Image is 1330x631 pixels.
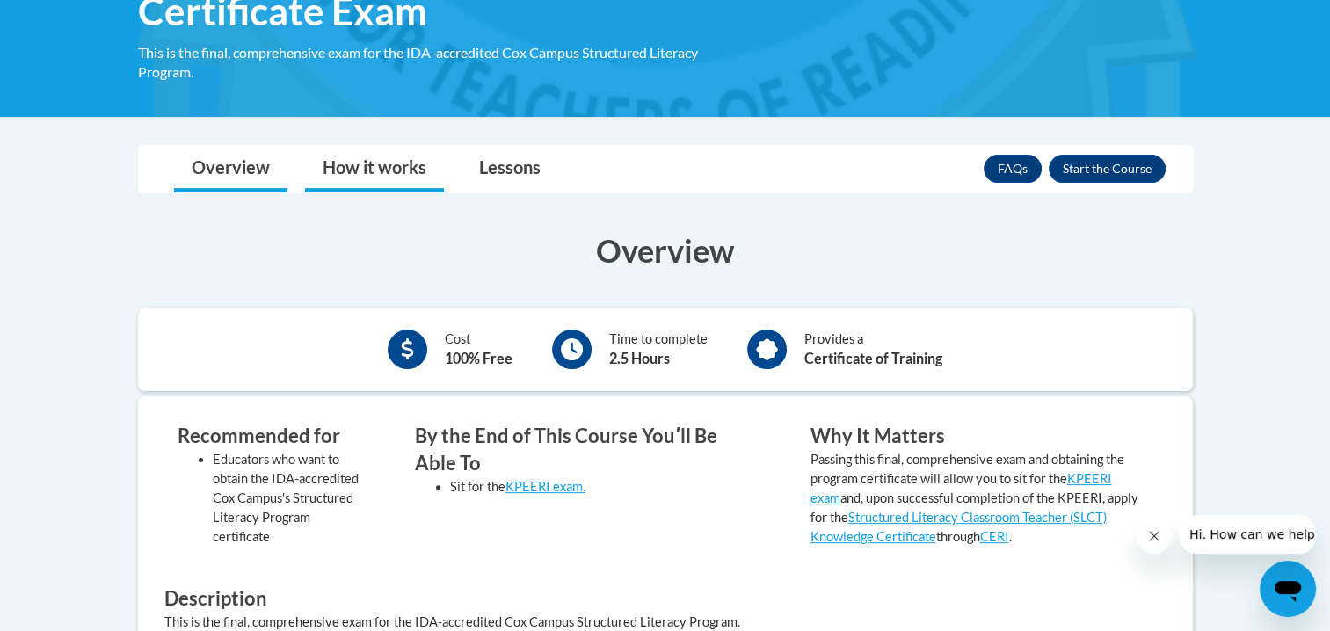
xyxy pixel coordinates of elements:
h3: Overview [138,228,1193,272]
h3: Recommended for [178,423,362,450]
iframe: Button to launch messaging window [1260,561,1316,617]
a: Structured Literacy Classroom Teacher (SLCT) Knowledge Certificate [810,510,1107,544]
h3: Why It Matters [810,423,1153,450]
li: Educators who want to obtain the IDA-accredited Cox Campus's Structured Literacy Program certificate [213,450,362,547]
a: KPEERI exam. [505,479,585,494]
a: Overview [174,146,287,192]
li: Sit for the [450,477,758,497]
div: Time to complete [609,330,708,369]
span: Hi. How can we help? [11,12,142,26]
div: Provides a [804,330,942,369]
iframe: Message from company [1179,515,1316,554]
p: Passing this final, comprehensive exam and obtaining the program certificate will allow you to si... [810,450,1153,547]
button: Enroll [1049,155,1166,183]
b: 2.5 Hours [609,350,670,366]
div: Cost [445,330,512,369]
a: CERI [980,529,1009,544]
a: Lessons [462,146,558,192]
a: FAQs [984,155,1042,183]
b: Certificate of Training [804,350,942,366]
iframe: Close message [1137,519,1172,554]
h3: By the End of This Course Youʹll Be Able To [415,423,758,477]
h3: Description [164,585,1166,613]
div: This is the final, comprehensive exam for the IDA-accredited Cox Campus Structured Literacy Program. [138,43,745,82]
b: 100% Free [445,350,512,366]
a: How it works [305,146,444,192]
